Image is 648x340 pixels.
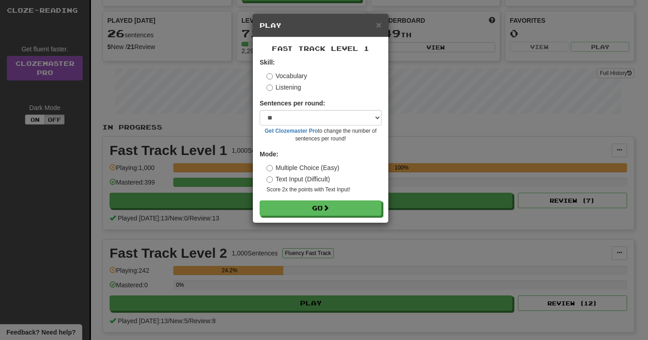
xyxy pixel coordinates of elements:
label: Vocabulary [266,71,307,80]
input: Listening [266,85,273,91]
label: Multiple Choice (Easy) [266,163,339,172]
strong: Skill: [260,59,275,66]
h5: Play [260,21,382,30]
small: Score 2x the points with Text Input ! [266,186,382,194]
small: to change the number of sentences per round! [260,127,382,143]
label: Listening [266,83,301,92]
button: Go [260,200,382,216]
a: Get Clozemaster Pro [265,128,318,134]
span: × [376,20,382,30]
label: Sentences per round: [260,99,325,108]
input: Multiple Choice (Easy) [266,165,273,171]
span: Fast Track Level 1 [272,45,369,52]
input: Text Input (Difficult) [266,176,273,183]
strong: Mode: [260,150,278,158]
input: Vocabulary [266,73,273,80]
button: Close [376,20,382,30]
label: Text Input (Difficult) [266,175,330,184]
